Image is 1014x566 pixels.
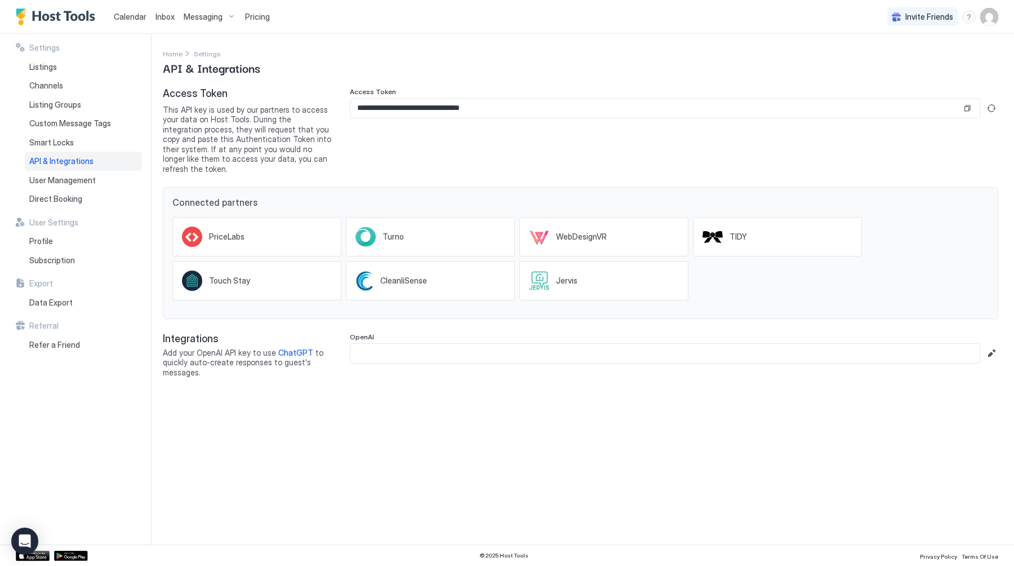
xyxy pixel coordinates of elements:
a: Jervis [519,261,688,300]
a: Listing Groups [25,95,142,114]
span: Access Token [163,87,332,100]
a: Listings [25,58,142,77]
a: ChatGPT [278,348,313,357]
a: Google Play Store [54,551,88,561]
span: Direct Booking [29,194,82,204]
span: Settings [29,43,60,53]
div: menu [962,10,976,24]
span: Subscription [29,255,75,266]
a: Settings [194,47,221,59]
div: Breadcrumb [163,47,183,59]
span: Home [163,50,183,58]
a: Data Export [25,293,142,312]
span: Settings [194,50,221,58]
a: Touch Stay [172,261,341,300]
input: Input Field [350,344,980,363]
span: Connected partners [172,197,989,208]
span: Terms Of Use [962,553,998,560]
div: Open Intercom Messenger [11,528,38,555]
a: Turno [346,217,515,257]
a: Direct Booking [25,189,142,209]
span: CleanliSense [380,276,427,286]
a: Home [163,47,183,59]
a: Terms Of Use [962,550,998,561]
span: API & Integrations [29,156,94,166]
span: User Management [29,175,96,185]
a: Calendar [114,11,146,23]
span: Refer a Friend [29,340,80,350]
span: Jervis [556,276,577,286]
a: CleanliSense [346,261,515,300]
button: Generate new token [985,101,998,115]
a: WebDesignVR [519,217,688,257]
span: PriceLabs [209,232,244,242]
span: Add your OpenAI API key to use to quickly auto-create responses to guest's messages. [163,348,332,378]
button: Edit [985,347,998,360]
div: Breadcrumb [194,47,221,59]
a: Host Tools Logo [16,8,100,25]
a: Custom Message Tags [25,114,142,133]
a: Privacy Policy [920,550,957,561]
span: Referral [29,321,59,331]
span: Messaging [184,12,223,22]
span: Invite Friends [905,12,953,22]
a: Refer a Friend [25,335,142,355]
div: User profile [980,8,998,26]
a: TIDY [693,217,862,257]
span: Integrations [163,333,332,346]
a: API & Integrations [25,152,142,171]
span: Listing Groups [29,100,81,110]
span: Profile [29,236,53,246]
span: OpenAI [350,333,374,341]
span: Listings [29,62,57,72]
a: Smart Locks [25,133,142,152]
span: Custom Message Tags [29,118,111,129]
span: Channels [29,81,63,91]
input: Input Field [350,99,962,118]
span: User Settings [29,218,78,228]
a: PriceLabs [172,217,341,257]
a: User Management [25,171,142,190]
span: Data Export [29,298,73,308]
a: Subscription [25,251,142,270]
a: App Store [16,551,50,561]
span: © 2025 Host Tools [479,552,528,559]
span: TIDY [730,232,747,242]
button: Copy [962,103,973,114]
a: Channels [25,76,142,95]
span: WebDesignVR [556,232,607,242]
span: This API key is used by our partners to access your data on Host Tools. During the integration pr... [163,105,332,174]
span: Calendar [114,12,146,21]
span: Export [29,278,53,289]
span: API & Integrations [163,59,260,76]
span: Smart Locks [29,138,74,148]
a: Profile [25,232,142,251]
span: Pricing [245,12,270,22]
span: Privacy Policy [920,553,957,560]
span: Access Token [350,87,396,96]
span: Inbox [155,12,175,21]
span: Turno [383,232,404,242]
a: Inbox [155,11,175,23]
span: Touch Stay [209,276,250,286]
